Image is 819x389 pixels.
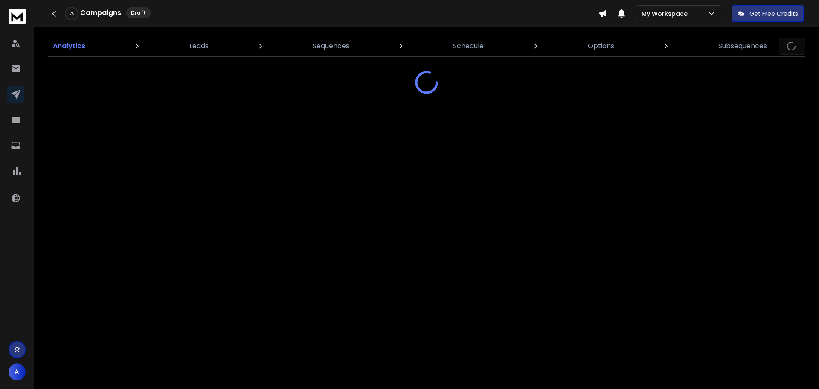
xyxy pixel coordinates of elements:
[713,36,772,56] a: Subsequences
[9,9,26,24] img: logo
[583,36,619,56] a: Options
[184,36,214,56] a: Leads
[749,9,798,18] p: Get Free Credits
[70,11,74,16] p: 0 %
[80,8,121,18] h1: Campaigns
[53,41,85,51] p: Analytics
[453,41,484,51] p: Schedule
[448,36,489,56] a: Schedule
[9,363,26,380] button: A
[718,41,767,51] p: Subsequences
[642,9,691,18] p: My Workspace
[126,7,151,18] div: Draft
[588,41,614,51] p: Options
[313,41,349,51] p: Sequences
[308,36,354,56] a: Sequences
[48,36,90,56] a: Analytics
[732,5,804,22] button: Get Free Credits
[189,41,209,51] p: Leads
